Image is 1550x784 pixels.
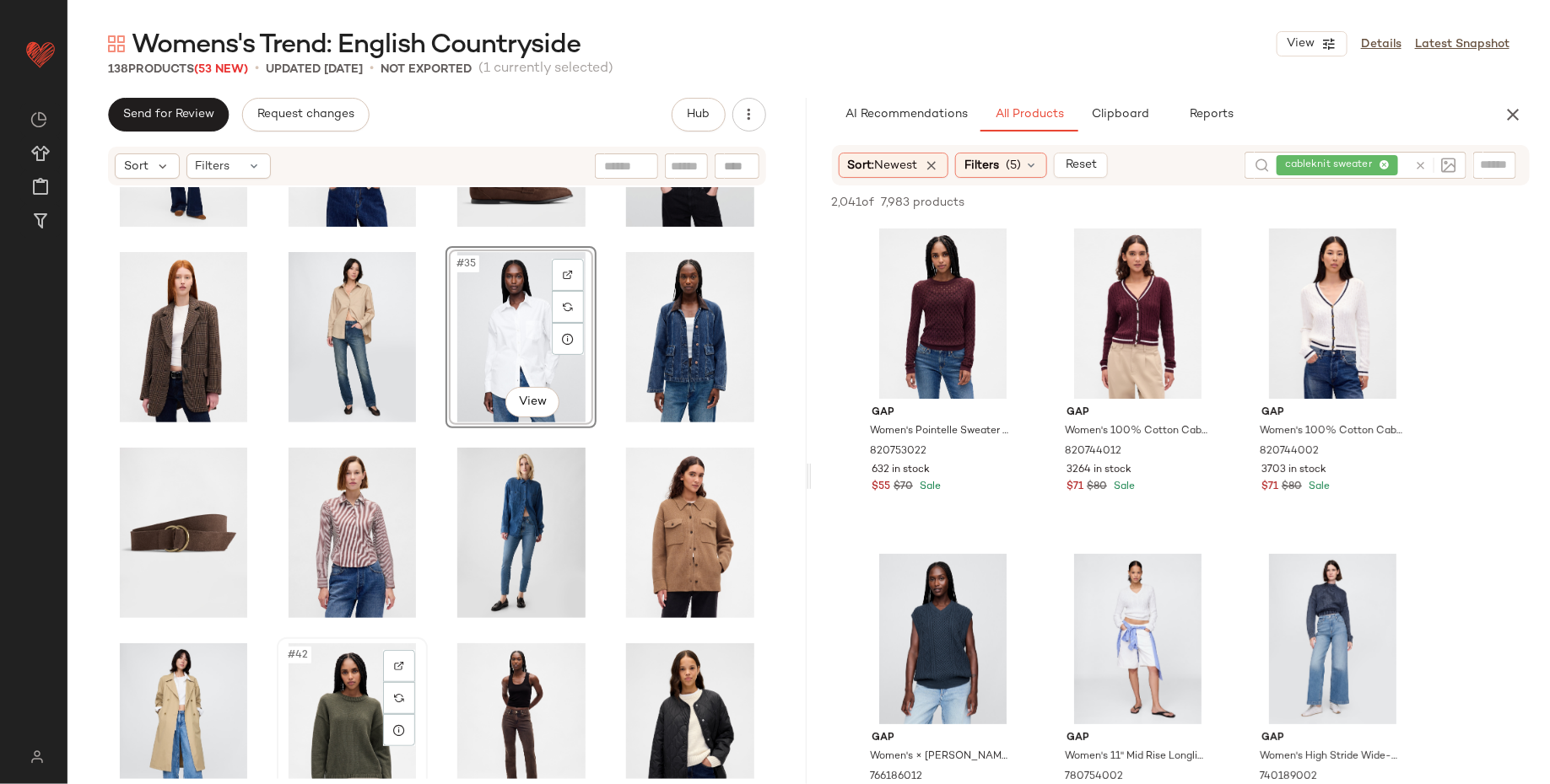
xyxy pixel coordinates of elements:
[1286,37,1315,51] span: View
[872,731,1014,746] span: Gap
[114,448,253,618] img: cn59761474.jpg
[844,108,967,121] span: AI Recommendations
[672,98,726,132] button: Hub
[1261,731,1404,746] span: Gap
[132,29,581,62] span: Womens's Trend: English Countryside
[1065,444,1121,459] span: 820744012
[882,194,965,212] span: 7,983 products
[1261,405,1404,421] span: Gap
[108,63,128,76] span: 138
[1282,480,1302,495] span: $80
[394,661,404,671] img: svg%3e
[1255,158,1270,173] img: svg%3e
[872,405,1014,421] span: Gap
[858,554,1028,724] img: cn59792013.jpg
[872,480,890,495] span: $55
[1441,158,1456,173] img: svg%3e
[848,157,918,175] span: Sort:
[30,111,47,128] img: svg%3e
[1067,405,1209,421] span: Gap
[1261,463,1326,478] span: 3703 in stock
[242,98,369,132] button: Request changes
[24,37,57,71] img: heart_red.DM2ytmEG.svg
[858,228,1028,399] img: cn60058781.jpg
[1087,480,1107,495] span: $80
[451,252,591,422] img: cn59461820.jpg
[872,463,930,478] span: 632 in stock
[266,61,363,78] p: updated [DATE]
[620,252,759,422] img: cn60421605.jpg
[370,59,374,79] span: •
[1067,731,1209,746] span: Gap
[964,157,999,175] span: Filters
[1261,480,1278,495] span: $71
[1067,480,1083,495] span: $71
[870,424,1013,439] span: Women's Pointelle Sweater by Gap Tuscan Red Size S
[114,252,253,422] img: cn59961473.jpg
[832,194,875,212] span: 2,041 of
[1065,424,1207,439] span: Women's 100% Cotton Cable-Knit Cardigan by Gap Tuscan Red Size XS
[1260,444,1319,459] span: 820744002
[1067,463,1131,478] span: 3264 in stock
[196,158,230,175] span: Filters
[283,252,422,422] img: cn57586006.jpg
[381,61,472,78] p: Not Exported
[1110,481,1135,492] span: Sale
[1053,228,1223,399] img: cn60012219.jpg
[478,59,613,79] span: (1 currently selected)
[283,448,422,618] img: cn60131279.jpg
[1054,153,1108,178] button: Reset
[1053,554,1223,724] img: cn57972534.jpg
[916,481,941,492] span: Sale
[1091,108,1149,121] span: Clipboard
[108,98,229,132] button: Send for Review
[108,35,125,52] img: svg%3e
[1277,31,1347,56] button: View
[257,108,354,121] span: Request changes
[1305,481,1330,492] span: Sale
[1260,424,1402,439] span: Women's 100% Cotton Cable-Knit Cardigan by Gap New Off White Size M
[1189,108,1234,121] span: Reports
[894,480,913,495] span: $70
[286,647,311,663] span: #42
[394,693,404,703] img: svg%3e
[686,108,710,121] span: Hub
[1415,35,1509,53] a: Latest Snapshot
[1006,157,1021,175] span: (5)
[1361,35,1401,53] a: Details
[1260,749,1402,765] span: Women's High Stride Wide-Leg Ankle Jeans by Gap New Medium Wash Size 27
[122,108,214,121] span: Send for Review
[518,395,547,409] span: View
[451,448,591,618] img: cn55238405.jpg
[1065,749,1207,765] span: Women's 11" Mid Rise Longline Denim Shorts by Gap Optic White Size 24
[620,448,759,618] img: cn60020924.jpg
[194,63,248,76] span: (53 New)
[563,270,573,280] img: svg%3e
[875,159,918,172] span: Newest
[1248,228,1418,399] img: cn60213442.jpg
[455,255,479,272] span: #35
[870,749,1013,765] span: Women's × [PERSON_NAME] Cable-Knit Sweater Vest by Gap Cool Lake Blue Size L
[870,444,926,459] span: 820753022
[255,59,259,79] span: •
[20,750,53,764] img: svg%3e
[1285,158,1379,173] span: cableknit sweater
[108,61,248,78] div: Products
[1065,158,1097,172] span: Reset
[1248,554,1418,724] img: cn57729630.jpg
[505,387,559,417] button: View
[124,158,149,175] span: Sort
[563,302,573,312] img: svg%3e
[994,108,1063,121] span: All Products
